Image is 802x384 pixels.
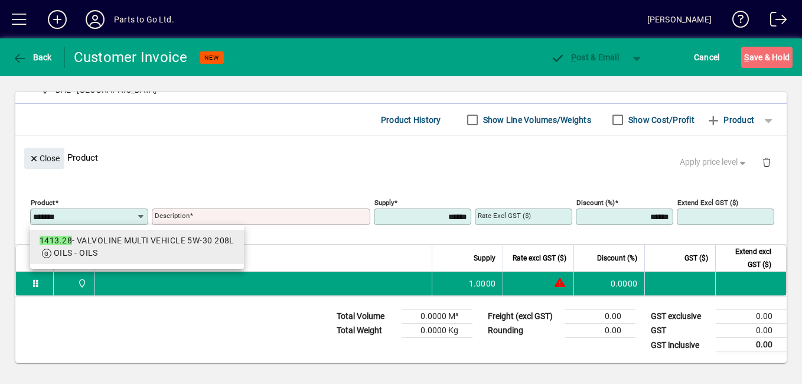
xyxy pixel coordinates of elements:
[15,136,787,179] div: Product
[40,236,72,245] em: 1413.28
[680,156,748,168] span: Apply price level
[576,198,615,207] mat-label: Discount (%)
[694,48,720,67] span: Cancel
[513,252,566,265] span: Rate excl GST ($)
[744,53,749,62] span: S
[691,47,723,68] button: Cancel
[40,235,234,247] div: - VALVOLINE MULTI VEHICLE 5W-30 208L
[29,149,60,168] span: Close
[474,252,495,265] span: Supply
[723,245,771,271] span: Extend excl GST ($)
[402,310,472,324] td: 0.0000 M³
[402,324,472,338] td: 0.0000 Kg
[381,110,441,129] span: Product History
[482,324,565,338] td: Rounding
[741,47,793,68] button: Save & Hold
[482,310,565,324] td: Freight (excl GST)
[761,2,787,41] a: Logout
[752,157,781,167] app-page-header-button: Delete
[565,324,635,338] td: 0.00
[684,252,708,265] span: GST ($)
[114,10,174,29] div: Parts to Go Ltd.
[74,277,88,290] span: DAE - Great Barrier Island
[716,338,787,353] td: 0.00
[9,47,55,68] button: Back
[54,248,98,258] span: OILS - OILS
[565,310,635,324] td: 0.00
[469,278,496,289] span: 1.0000
[752,148,781,176] button: Delete
[645,324,716,338] td: GST
[573,272,644,295] td: 0.0000
[645,338,716,353] td: GST inclusive
[716,310,787,324] td: 0.00
[716,324,787,338] td: 0.00
[24,148,64,169] button: Close
[550,53,619,62] span: ost & Email
[31,198,55,207] mat-label: Product
[76,9,114,30] button: Profile
[155,211,190,220] mat-label: Description
[645,310,716,324] td: GST exclusive
[74,48,188,67] div: Customer Invoice
[675,152,753,173] button: Apply price level
[331,324,402,338] td: Total Weight
[38,9,76,30] button: Add
[331,310,402,324] td: Total Volume
[204,54,219,61] span: NEW
[376,109,446,131] button: Product History
[626,114,695,126] label: Show Cost/Profit
[21,152,67,163] app-page-header-button: Close
[374,198,394,207] mat-label: Supply
[12,53,52,62] span: Back
[647,10,712,29] div: [PERSON_NAME]
[478,211,531,220] mat-label: Rate excl GST ($)
[597,252,637,265] span: Discount (%)
[677,198,738,207] mat-label: Extend excl GST ($)
[723,2,749,41] a: Knowledge Base
[545,47,625,68] button: Post & Email
[744,48,790,67] span: ave & Hold
[481,114,591,126] label: Show Line Volumes/Weights
[571,53,576,62] span: P
[30,230,244,264] mat-option: 1413.28 - VALVOLINE MULTI VEHICLE 5W-30 208L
